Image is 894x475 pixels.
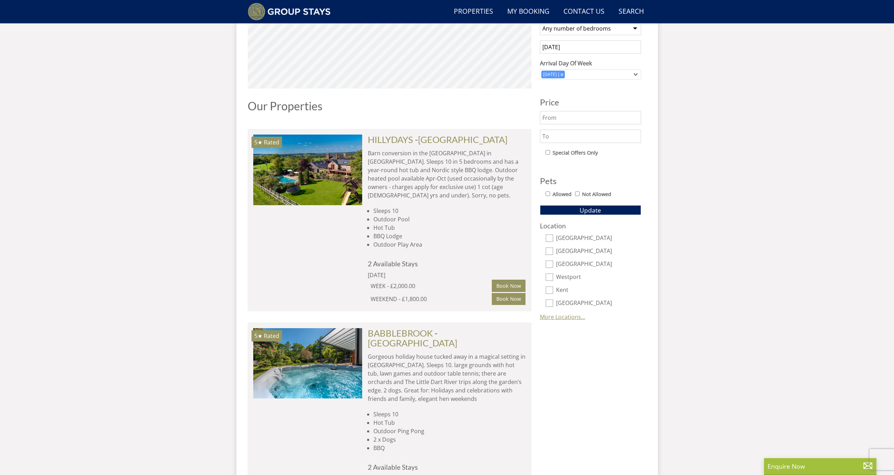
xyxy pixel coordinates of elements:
label: Not Allowed [582,190,611,198]
a: Book Now [492,280,526,292]
label: Kent [556,287,641,294]
li: Hot Tub [373,418,526,427]
a: Search [616,4,647,20]
li: Hot Tub [373,223,526,232]
h1: Our Properties [248,100,531,112]
div: [DATE] [368,271,463,279]
input: To [540,130,641,143]
a: My Booking [504,4,552,20]
label: [GEOGRAPHIC_DATA] [556,235,641,242]
li: BBQ [373,444,526,452]
li: Outdoor Ping Pong [373,427,526,435]
span: HILLYDAYS has a 5 star rating under the Quality in Tourism Scheme [254,138,262,146]
span: Update [580,206,601,214]
p: Gorgeous holiday house tucked away in a magical setting in [GEOGRAPHIC_DATA]. Sleeps 10. large gr... [368,352,526,403]
img: open-uri20230622-26-ucutx1.original. [253,328,362,398]
input: Arrival Date [540,40,641,54]
h3: Pets [540,176,641,186]
h4: 2 Available Stays [368,260,526,267]
span: - [415,134,508,145]
li: Sleeps 10 [373,207,526,215]
input: From [540,111,641,124]
li: Outdoor Play Area [373,240,526,249]
div: Combobox [540,69,641,80]
a: More Locations... [540,313,585,321]
li: 2 x Dogs [373,435,526,444]
li: BBQ Lodge [373,232,526,240]
a: Properties [451,4,496,20]
div: WEEKEND - £1,800.00 [371,295,492,303]
p: Barn conversion in the [GEOGRAPHIC_DATA] in [GEOGRAPHIC_DATA]. Sleeps 10 in 5 bedrooms and has a ... [368,149,526,200]
li: Sleeps 10 [373,410,526,418]
label: Westport [556,274,641,281]
span: - [368,328,457,348]
a: [GEOGRAPHIC_DATA] [368,338,457,348]
span: BABBLEBROOK has a 5 star rating under the Quality in Tourism Scheme [254,332,262,340]
label: [GEOGRAPHIC_DATA] [556,261,641,268]
a: Contact Us [561,4,607,20]
a: HILLYDAYS [368,134,413,145]
div: [DATE] [541,71,559,78]
h3: Location [540,222,641,229]
a: 5★ Rated [253,328,362,398]
span: Rated [264,332,279,340]
img: hillydays-holiday-home-accommodation-devon-sleeping-10.original.jpg [253,135,362,205]
button: Update [540,205,641,215]
label: Special Offers Only [553,149,598,157]
label: [GEOGRAPHIC_DATA] [556,300,641,307]
span: Rated [264,138,279,146]
label: Arrival Day Of Week [540,59,641,67]
div: WEEK - £2,000.00 [371,282,492,290]
li: Outdoor Pool [373,215,526,223]
a: [GEOGRAPHIC_DATA] [418,134,508,145]
img: Group Stays [248,3,331,20]
label: Allowed [553,190,572,198]
h3: Price [540,98,641,107]
a: 5★ Rated [253,135,362,205]
h4: 2 Available Stays [368,463,526,471]
p: Enquire Now [768,462,873,471]
label: [GEOGRAPHIC_DATA] [556,248,641,255]
a: BABBLEBROOK [368,328,433,338]
a: Book Now [492,293,526,305]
